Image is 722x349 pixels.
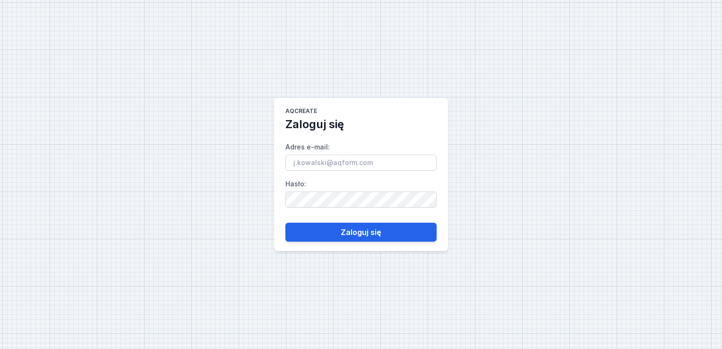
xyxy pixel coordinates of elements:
[285,192,437,208] input: Hasło:
[285,140,437,171] label: Adres e-mail :
[285,223,437,242] button: Zaloguj się
[285,117,344,132] h2: Zaloguj się
[285,107,317,117] h1: AQcreate
[285,155,437,171] input: Adres e-mail:
[285,176,437,208] label: Hasło :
